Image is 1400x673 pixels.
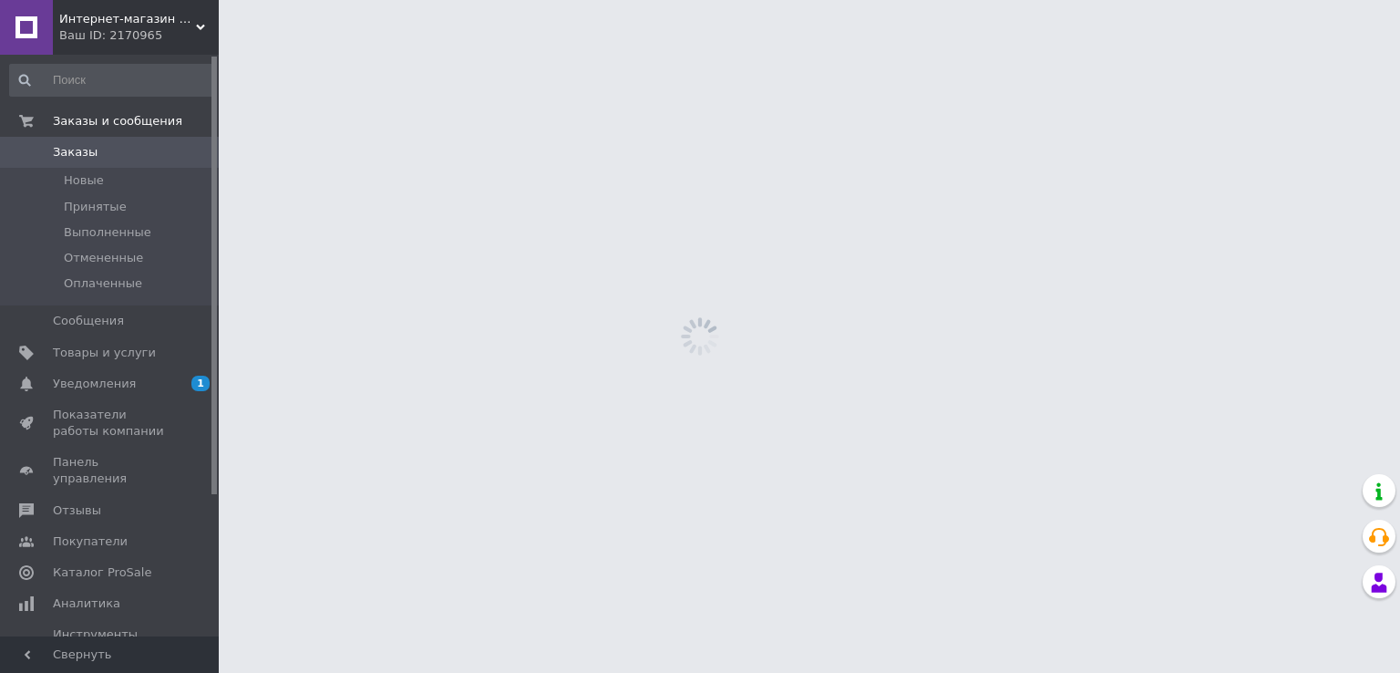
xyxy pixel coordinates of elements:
[59,27,219,44] div: Ваш ID: 2170965
[9,64,215,97] input: Поиск
[53,595,120,612] span: Аналитика
[191,376,210,391] span: 1
[53,345,156,361] span: Товары и услуги
[64,199,127,215] span: Принятые
[53,564,151,581] span: Каталог ProSale
[53,113,182,129] span: Заказы и сообщения
[53,533,128,550] span: Покупатели
[53,144,98,160] span: Заказы
[64,275,142,292] span: Оплаченные
[59,11,196,27] span: Интернет-магазин "OLBA"
[53,502,101,519] span: Отзывы
[53,626,169,659] span: Инструменты вебмастера и SEO
[64,224,151,241] span: Выполненные
[53,313,124,329] span: Сообщения
[53,407,169,440] span: Показатели работы компании
[64,172,104,189] span: Новые
[53,376,136,392] span: Уведомления
[53,454,169,487] span: Панель управления
[64,250,143,266] span: Отмененные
